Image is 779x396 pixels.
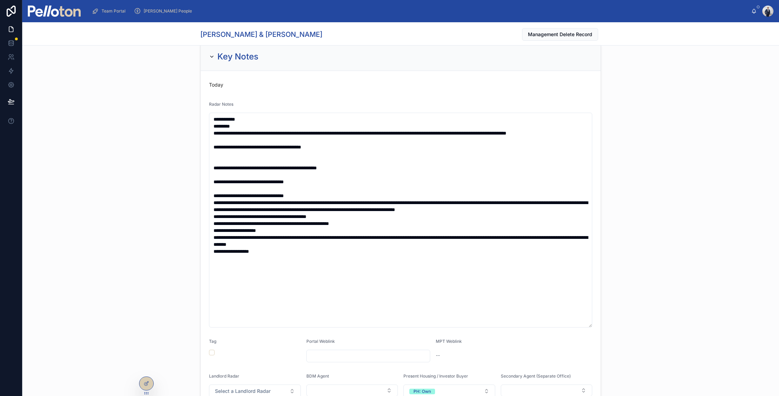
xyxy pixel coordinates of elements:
[522,28,598,41] button: Management Delete Record
[209,339,216,344] span: Tag
[209,102,233,107] span: Radar Notes
[403,373,468,379] span: Present Housing / Investor Buyer
[501,373,571,379] span: Secondary Agent (Separate Office)
[436,352,440,359] span: --
[90,5,130,17] a: Team Portal
[306,339,335,344] span: Portal Weblink
[217,51,258,62] h2: Key Notes
[200,30,322,39] h1: [PERSON_NAME] & [PERSON_NAME]
[413,389,431,394] div: PH: Own
[409,388,435,395] button: Unselect PH_OWN
[215,388,271,395] span: Select a Landlord Radar
[209,373,239,379] span: Landlord Radar
[306,373,329,379] span: BDM Agent
[86,3,751,19] div: scrollable content
[144,8,192,14] span: [PERSON_NAME] People
[209,81,223,88] p: Today
[102,8,126,14] span: Team Portal
[132,5,197,17] a: [PERSON_NAME] People
[28,6,81,17] img: App logo
[528,31,592,38] span: Management Delete Record
[436,339,462,344] span: MPT Weblink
